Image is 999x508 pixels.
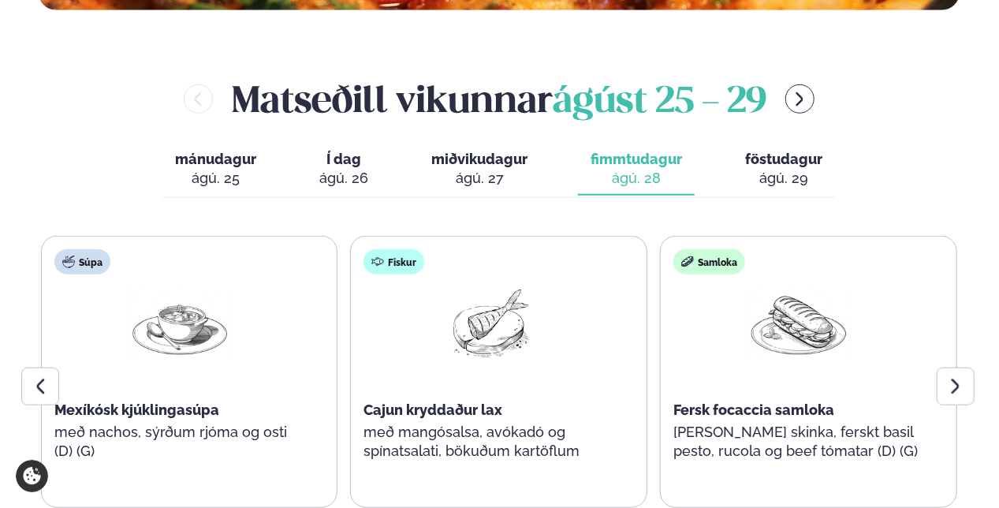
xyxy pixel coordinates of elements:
div: ágú. 26 [319,169,368,188]
button: föstudagur ágú. 29 [732,144,835,196]
button: fimmtudagur ágú. 28 [578,144,695,196]
span: Fersk focaccia samloka [673,402,834,418]
p: með nachos, sýrðum rjóma og osti (D) (G) [54,423,305,461]
span: Cajun kryddaður lax [363,402,502,418]
button: Í dag ágú. 26 [307,144,381,196]
img: fish.svg [371,256,384,268]
button: menu-btn-right [785,84,814,114]
a: Cookie settings [16,460,48,492]
img: Fish.png [438,287,539,360]
img: sandwich-new-16px.svg [681,256,694,268]
span: ágúst 25 - 29 [553,85,766,120]
div: ágú. 25 [175,169,256,188]
button: miðvikudagur ágú. 27 [419,144,540,196]
div: Súpa [54,249,110,275]
button: menu-btn-left [184,84,213,114]
div: Samloka [673,249,745,275]
img: Panini.png [748,287,849,360]
h2: Matseðill vikunnar [232,73,766,125]
span: föstudagur [745,151,822,167]
div: ágú. 29 [745,169,822,188]
img: soup.svg [62,256,75,268]
span: Mexíkósk kjúklingasúpa [54,402,219,418]
p: með mangósalsa, avókadó og spínatsalati, bökuðum kartöflum [363,423,614,461]
p: [PERSON_NAME] skinka, ferskt basil pesto, rucola og beef tómatar (D) (G) [673,423,924,461]
div: ágú. 27 [431,169,527,188]
button: mánudagur ágú. 25 [162,144,269,196]
span: Í dag [319,150,368,169]
span: fimmtudagur [591,151,682,167]
img: Soup.png [129,287,230,360]
span: miðvikudagur [431,151,527,167]
div: ágú. 28 [591,169,682,188]
span: mánudagur [175,151,256,167]
div: Fiskur [363,249,424,275]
